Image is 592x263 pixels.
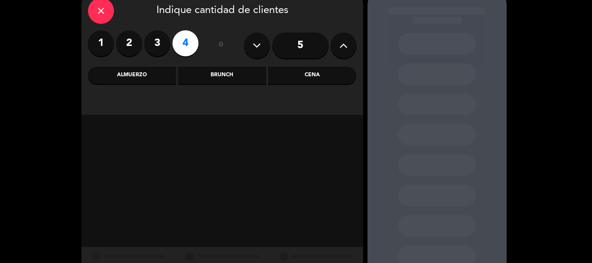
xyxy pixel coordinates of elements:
[88,67,176,84] div: Almuerzo
[172,30,198,56] label: 4
[88,30,114,56] label: 1
[207,30,235,61] div: ó
[268,67,356,84] div: Cena
[178,67,266,84] div: Brunch
[116,30,142,56] label: 2
[96,6,106,16] i: close
[144,30,170,56] label: 3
